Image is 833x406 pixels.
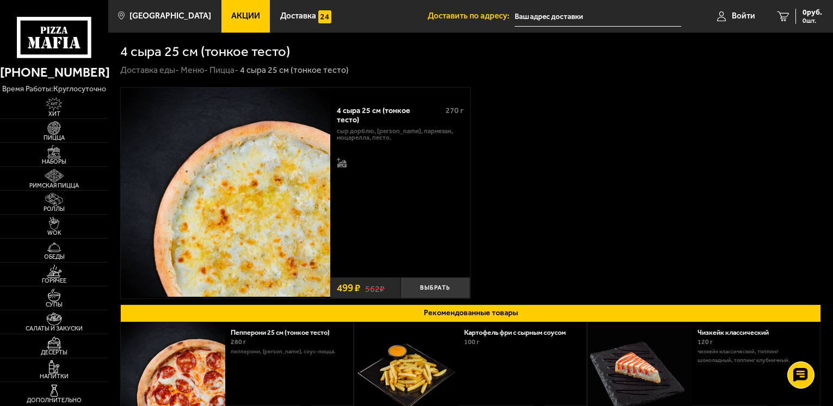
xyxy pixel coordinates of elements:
[280,12,316,20] span: Доставка
[231,347,345,356] p: пепперони, [PERSON_NAME], соус-пицца.
[464,328,575,336] a: Картофель фри с сырным соусом
[803,17,822,24] span: 0 шт.
[337,106,438,124] div: 4 сыра 25 см (тонкое тесто)
[318,10,331,23] img: 15daf4d41897b9f0e9f617042186c801.svg
[400,277,471,298] button: Выбрать
[209,65,238,75] a: Пицца-
[120,45,290,59] h1: 4 сыра 25 см (тонкое тесто)
[120,304,822,322] button: Рекомендованные товары
[446,106,464,115] span: 270 г
[181,65,208,75] a: Меню-
[240,65,349,76] div: 4 сыра 25 см (тонкое тесто)
[231,338,246,346] span: 280 г
[428,12,515,20] span: Доставить по адресу:
[515,7,681,27] input: Ваш адрес доставки
[365,283,385,293] s: 562 ₽
[464,338,479,346] span: 100 г
[337,283,360,293] span: 499 ₽
[803,9,822,16] span: 0 руб.
[698,347,812,365] p: Чизкейк классический, топпинг шоколадный, топпинг клубничный.
[231,12,260,20] span: Акции
[129,12,211,20] span: [GEOGRAPHIC_DATA]
[121,88,330,297] img: 4 сыра 25 см (тонкое тесто)
[732,12,755,20] span: Войти
[698,338,713,346] span: 120 г
[231,328,338,336] a: Пепперони 25 см (тонкое тесто)
[120,65,179,75] a: Доставка еды-
[698,328,778,336] a: Чизкейк классический
[121,88,330,298] a: 4 сыра 25 см (тонкое тесто)
[337,128,464,142] p: сыр дорблю, [PERSON_NAME], пармезан, моцарелла, песто.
